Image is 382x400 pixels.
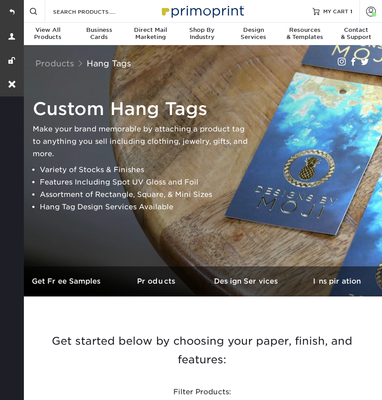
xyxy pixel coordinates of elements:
[331,27,382,41] div: & Support
[22,27,73,34] span: View All
[40,176,254,188] li: Features Including Spot UV Gloss and Foil
[87,58,131,68] a: Hang Tags
[33,98,254,119] h1: Custom Hang Tags
[22,27,73,41] div: Products
[331,27,382,34] span: Contact
[331,23,382,46] a: Contact& Support
[176,27,228,41] div: Industry
[228,27,279,41] div: Services
[125,27,176,34] span: Direct Mail
[202,277,292,285] h3: Design Services
[202,266,292,296] a: Design Services
[279,23,330,46] a: Resources& Templates
[176,27,228,34] span: Shop By
[40,188,254,201] li: Assortment of Rectangle, Square, & Mini Sizes
[40,201,254,213] li: Hang Tag Design Services Available
[176,23,228,46] a: Shop ByIndustry
[228,23,279,46] a: DesignServices
[40,164,254,176] li: Variety of Stocks & Finishes
[52,6,138,17] input: SEARCH PRODUCTS.....
[125,23,176,46] a: Direct MailMarketing
[29,328,375,369] h3: Get started below by choosing your paper, finish, and features:
[112,277,202,285] h3: Products
[112,266,202,296] a: Products
[33,123,254,160] p: Make your brand memorable by attaching a product tag to anything you sell including clothing, jew...
[73,23,125,46] a: BusinessCards
[73,27,125,41] div: Cards
[73,27,125,34] span: Business
[22,277,112,285] h3: Get Free Samples
[279,27,330,41] div: & Templates
[279,27,330,34] span: Resources
[158,1,246,20] img: Primoprint
[228,27,279,34] span: Design
[323,8,348,15] span: MY CART
[35,58,74,68] a: Products
[350,8,352,14] span: 1
[22,23,73,46] a: View AllProducts
[22,266,112,296] a: Get Free Samples
[125,27,176,41] div: Marketing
